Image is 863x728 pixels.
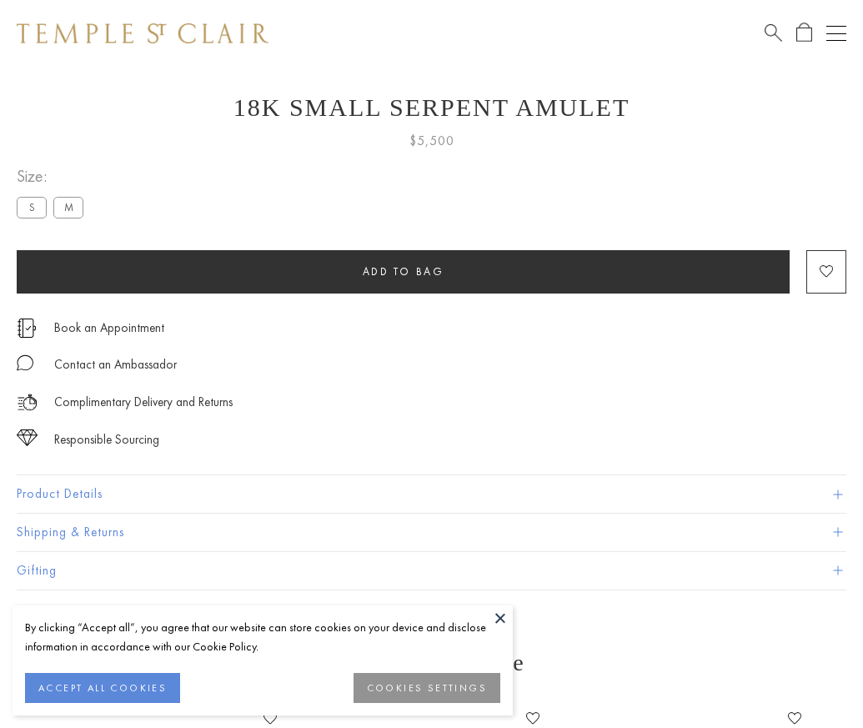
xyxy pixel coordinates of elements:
[17,93,846,122] h1: 18K Small Serpent Amulet
[25,673,180,703] button: ACCEPT ALL COOKIES
[826,23,846,43] button: Open navigation
[765,23,782,43] a: Search
[54,429,159,450] div: Responsible Sourcing
[17,319,37,338] img: icon_appointment.svg
[17,552,846,590] button: Gifting
[363,264,444,279] span: Add to bag
[409,130,454,152] span: $5,500
[17,197,47,218] label: S
[54,354,177,375] div: Contact an Ambassador
[17,475,846,513] button: Product Details
[17,514,846,551] button: Shipping & Returns
[17,163,90,190] span: Size:
[17,23,268,43] img: Temple St. Clair
[54,392,233,413] p: Complimentary Delivery and Returns
[354,673,500,703] button: COOKIES SETTINGS
[53,197,83,218] label: M
[17,250,790,294] button: Add to bag
[17,392,38,413] img: icon_delivery.svg
[17,354,33,371] img: MessageIcon-01_2.svg
[796,23,812,43] a: Open Shopping Bag
[17,429,38,446] img: icon_sourcing.svg
[25,618,500,656] div: By clicking “Accept all”, you agree that our website can store cookies on your device and disclos...
[54,319,164,337] a: Book an Appointment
